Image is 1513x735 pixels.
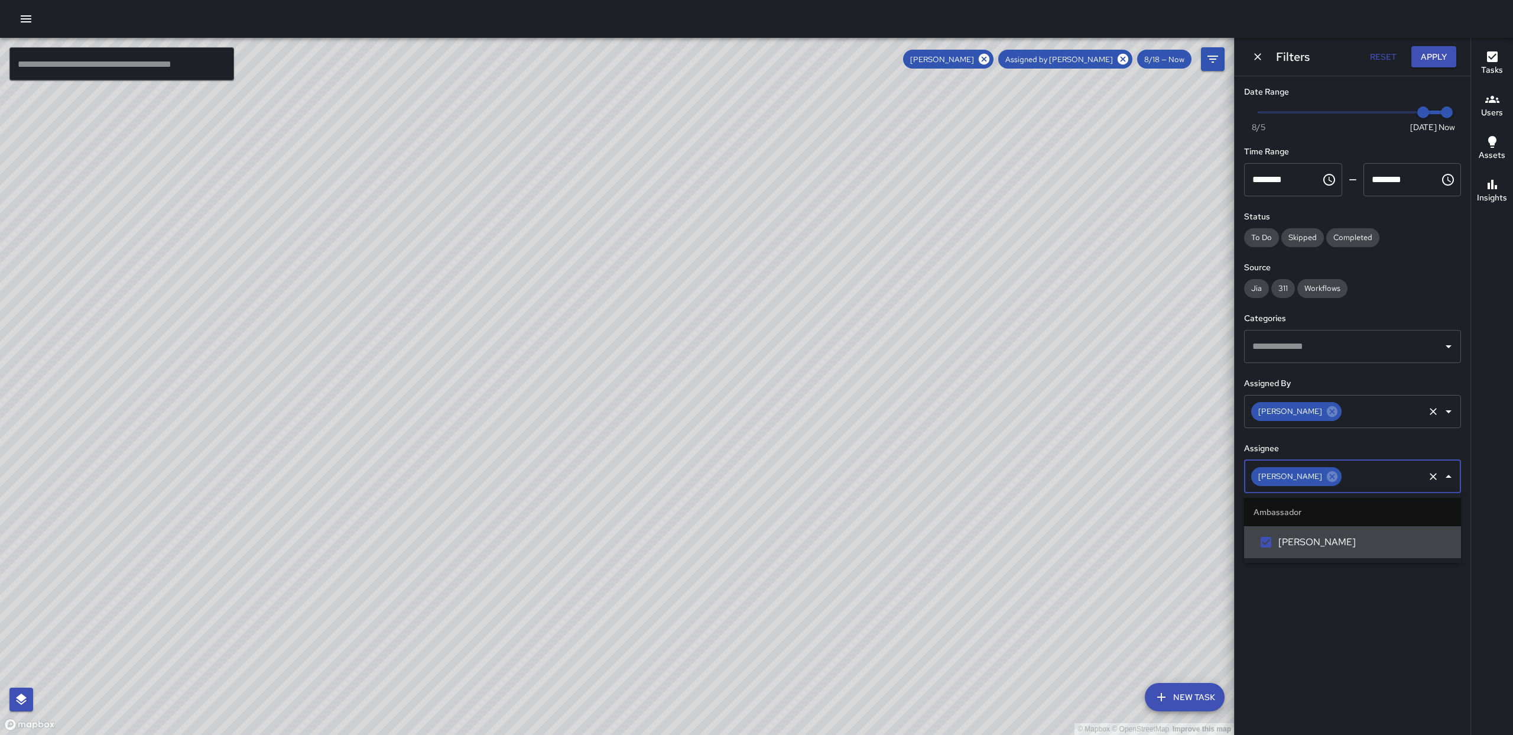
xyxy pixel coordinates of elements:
[1471,128,1513,170] button: Assets
[1481,106,1503,119] h6: Users
[1244,145,1461,158] h6: Time Range
[1440,403,1457,420] button: Open
[1252,121,1265,133] span: 8/5
[1439,121,1455,133] span: Now
[1411,46,1456,68] button: Apply
[1278,535,1452,549] span: [PERSON_NAME]
[1271,283,1295,293] span: 311
[1244,86,1461,99] h6: Date Range
[1244,261,1461,274] h6: Source
[1137,54,1191,64] span: 8/18 — Now
[1244,211,1461,224] h6: Status
[1297,283,1348,293] span: Workflows
[1276,47,1310,66] h6: Filters
[1436,168,1460,192] button: Choose time, selected time is 11:59 PM
[1317,168,1341,192] button: Choose time, selected time is 12:00 AM
[1249,48,1267,66] button: Dismiss
[1479,149,1505,162] h6: Assets
[1425,468,1441,485] button: Clear
[1244,279,1269,298] div: Jia
[1244,232,1279,242] span: To Do
[1244,283,1269,293] span: Jia
[1251,402,1342,421] div: [PERSON_NAME]
[1440,338,1457,355] button: Open
[1326,228,1379,247] div: Completed
[1297,279,1348,298] div: Workflows
[1244,498,1461,526] li: Ambassador
[1251,404,1329,418] span: [PERSON_NAME]
[1244,442,1461,455] h6: Assignee
[903,54,981,64] span: [PERSON_NAME]
[998,50,1132,69] div: Assigned by [PERSON_NAME]
[1271,279,1295,298] div: 311
[1471,170,1513,213] button: Insights
[1244,312,1461,325] h6: Categories
[1326,232,1379,242] span: Completed
[1281,232,1324,242] span: Skipped
[903,50,993,69] div: [PERSON_NAME]
[1364,46,1402,68] button: Reset
[1201,47,1225,71] button: Filters
[998,54,1120,64] span: Assigned by [PERSON_NAME]
[1440,468,1457,485] button: Close
[1281,228,1324,247] div: Skipped
[1145,683,1225,711] button: New Task
[1251,467,1342,486] div: [PERSON_NAME]
[1471,43,1513,85] button: Tasks
[1251,470,1329,483] span: [PERSON_NAME]
[1471,85,1513,128] button: Users
[1477,192,1507,205] h6: Insights
[1425,403,1441,420] button: Clear
[1410,121,1437,133] span: [DATE]
[1481,64,1503,77] h6: Tasks
[1244,377,1461,390] h6: Assigned By
[1244,228,1279,247] div: To Do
